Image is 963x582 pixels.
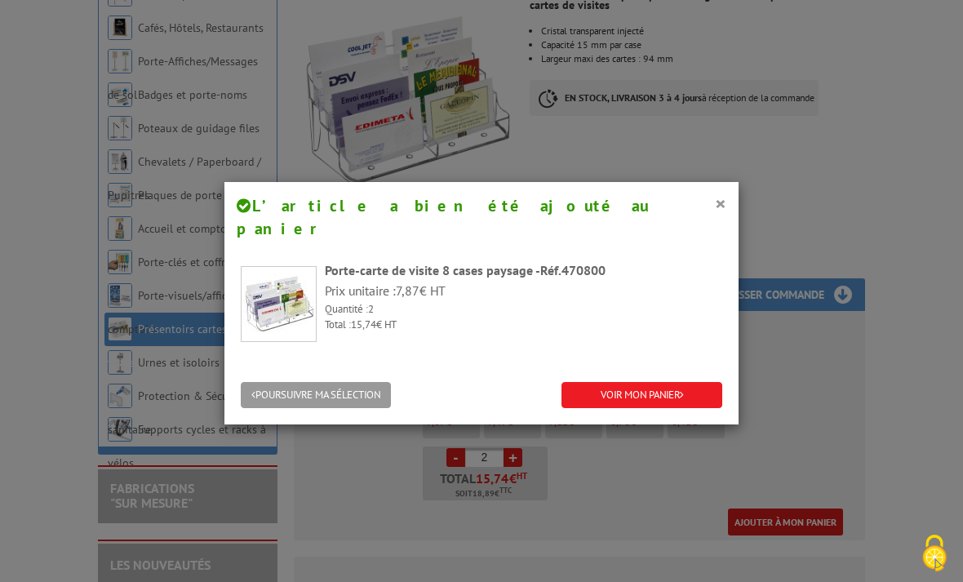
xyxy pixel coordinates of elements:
[237,194,726,241] h4: L’article a bien été ajouté au panier
[325,282,722,300] p: Prix unitaire : € HT
[715,193,726,214] button: ×
[325,302,722,318] p: Quantité :
[906,526,963,582] button: Cookies (fenêtre modale)
[540,262,606,278] span: Réf.470800
[241,382,391,409] button: POURSUIVRE MA SÉLECTION
[351,318,376,331] span: 15,74
[325,261,722,280] div: Porte-carte de visite 8 cases paysage -
[914,533,955,574] img: Cookies (fenêtre modale)
[561,382,722,409] a: VOIR MON PANIER
[396,282,419,299] span: 7,87
[325,318,722,333] p: Total : € HT
[368,302,374,316] span: 2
